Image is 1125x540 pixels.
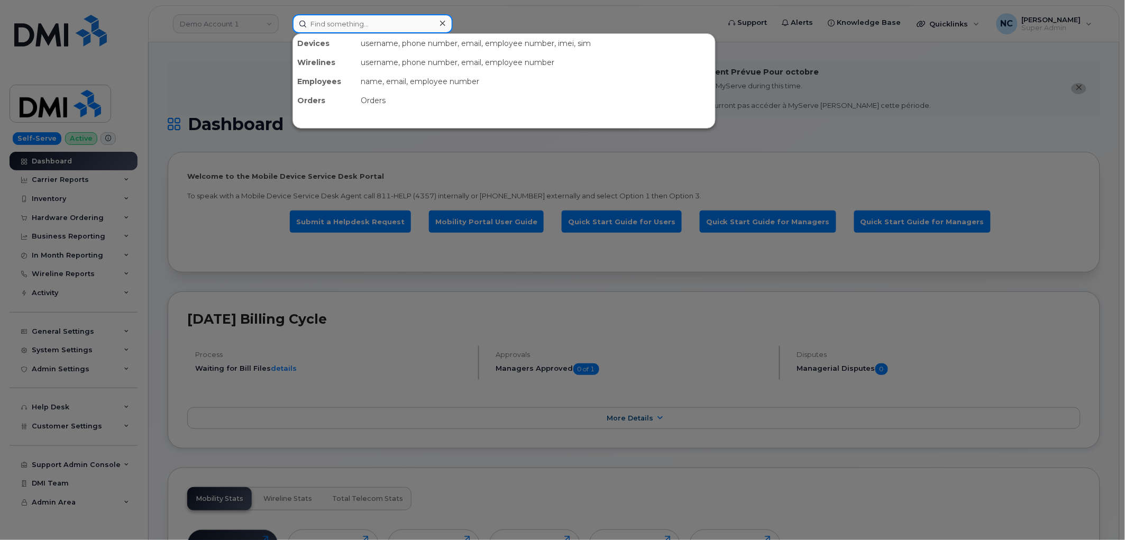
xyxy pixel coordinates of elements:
[293,53,356,72] div: Wirelines
[356,72,715,91] div: name, email, employee number
[293,91,356,110] div: Orders
[293,34,356,53] div: Devices
[356,34,715,53] div: username, phone number, email, employee number, imei, sim
[293,72,356,91] div: Employees
[356,91,715,110] div: Orders
[356,53,715,72] div: username, phone number, email, employee number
